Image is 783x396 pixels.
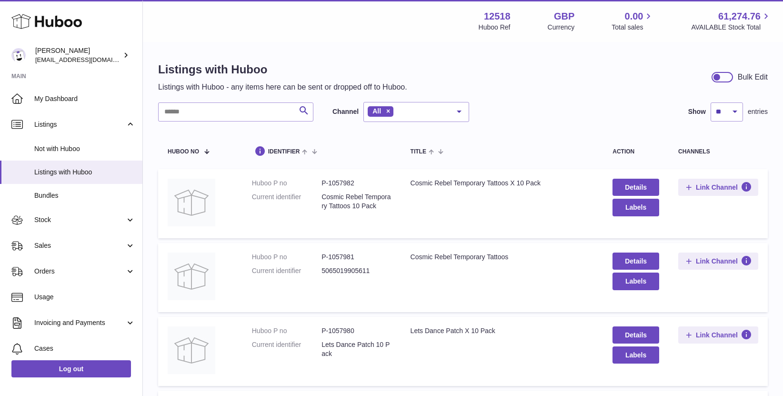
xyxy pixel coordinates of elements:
[748,107,768,116] span: entries
[34,267,125,276] span: Orders
[612,253,659,270] a: Details
[738,72,768,82] div: Bulk Edit
[321,326,391,335] dd: P-1057980
[34,144,135,153] span: Not with Huboo
[678,326,758,344] button: Link Channel
[34,318,125,327] span: Invoicing and Payments
[34,293,135,302] span: Usage
[321,253,391,262] dd: P-1057981
[252,266,321,275] dt: Current identifier
[678,149,758,155] div: channels
[372,107,381,115] span: All
[688,107,706,116] label: Show
[252,179,321,188] dt: Huboo P no
[252,253,321,262] dt: Huboo P no
[168,179,215,226] img: Cosmic Rebel Temporary Tattoos X 10 Pack
[678,179,758,196] button: Link Channel
[484,10,511,23] strong: 12518
[718,10,761,23] span: 61,274.76
[625,10,643,23] span: 0.00
[35,46,121,64] div: [PERSON_NAME]
[252,340,321,358] dt: Current identifier
[612,10,654,32] a: 0.00 Total sales
[11,360,131,377] a: Log out
[35,56,140,63] span: [EMAIL_ADDRESS][DOMAIN_NAME]
[34,344,135,353] span: Cases
[321,193,391,211] dd: Cosmic Rebel Temporary Tattoos 10 Pack
[321,340,391,358] dd: Lets Dance Patch 10 Pack
[321,179,391,188] dd: P-1057982
[411,326,594,335] div: Lets Dance Patch X 10 Pack
[11,48,26,62] img: caitlin@fancylamp.co
[411,179,594,188] div: Cosmic Rebel Temporary Tattoos X 10 Pack
[34,215,125,224] span: Stock
[612,273,659,290] button: Labels
[158,62,407,77] h1: Listings with Huboo
[158,82,407,92] p: Listings with Huboo - any items here can be sent or dropped off to Huboo.
[268,149,300,155] span: identifier
[548,23,575,32] div: Currency
[612,149,659,155] div: action
[696,331,738,339] span: Link Channel
[34,191,135,200] span: Bundles
[252,326,321,335] dt: Huboo P no
[321,266,391,275] dd: 5065019905611
[612,179,659,196] a: Details
[696,183,738,192] span: Link Channel
[332,107,359,116] label: Channel
[678,253,758,270] button: Link Channel
[34,168,135,177] span: Listings with Huboo
[168,253,215,300] img: Cosmic Rebel Temporary Tattoos
[34,241,125,250] span: Sales
[168,149,199,155] span: Huboo no
[612,199,659,216] button: Labels
[696,257,738,265] span: Link Channel
[691,23,772,32] span: AVAILABLE Stock Total
[252,193,321,211] dt: Current identifier
[612,326,659,344] a: Details
[479,23,511,32] div: Huboo Ref
[691,10,772,32] a: 61,274.76 AVAILABLE Stock Total
[168,326,215,374] img: Lets Dance Patch X 10 Pack
[411,253,594,262] div: Cosmic Rebel Temporary Tattoos
[554,10,574,23] strong: GBP
[411,149,426,155] span: title
[34,120,125,129] span: Listings
[34,94,135,103] span: My Dashboard
[612,346,659,364] button: Labels
[612,23,654,32] span: Total sales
